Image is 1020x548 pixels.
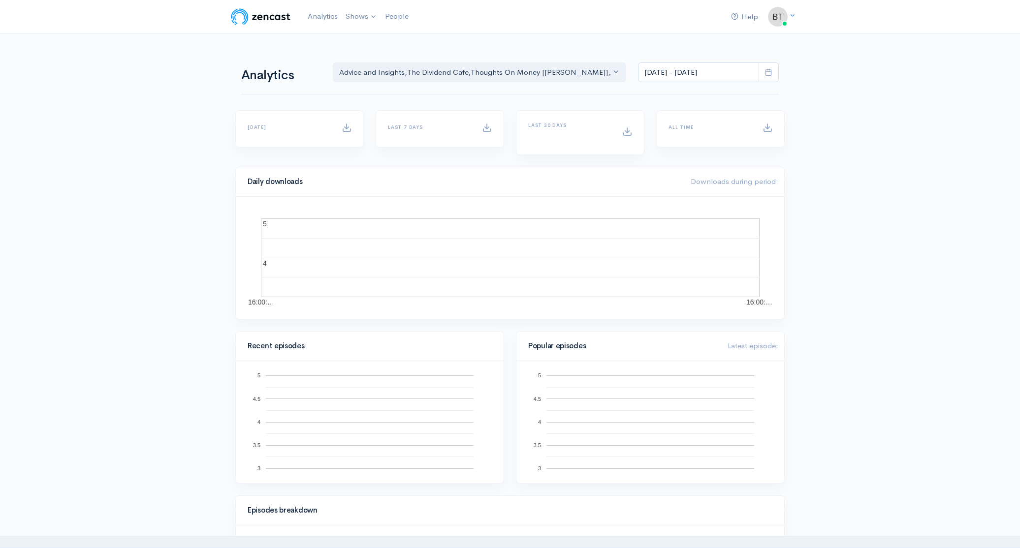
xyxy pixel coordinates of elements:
a: People [381,6,413,27]
text: 3 [257,465,260,471]
h4: Episodes breakdown [248,506,766,515]
text: 3.5 [534,442,541,448]
a: Analytics [304,6,342,27]
text: 4.5 [253,396,260,401]
button: Advice and Insights, The Dividend Cafe, Thoughts On Money [TOM], Alt Blend, On the Hook [333,62,626,83]
svg: A chart. [528,373,772,471]
svg: A chart. [248,209,772,307]
img: ... [768,7,788,27]
text: 5 [538,372,541,378]
text: 3 [538,465,541,471]
h4: Daily downloads [248,178,679,186]
h6: Last 7 days [388,124,470,130]
span: Downloads during period: [691,177,778,186]
text: 5 [257,372,260,378]
text: 5 [263,220,267,228]
div: Advice and Insights , The Dividend Cafe , Thoughts On Money [[PERSON_NAME]] , Alt Blend , On the ... [339,67,611,78]
text: 16:00:… [248,298,274,306]
a: Help [727,6,762,28]
text: 4.5 [534,396,541,401]
text: 4 [538,419,541,425]
input: analytics date range selector [638,62,759,83]
text: 16:00:… [746,298,772,306]
h6: [DATE] [248,124,330,130]
h4: Recent episodes [248,342,486,350]
text: 4 [257,419,260,425]
text: 4 [263,259,267,267]
h4: Popular episodes [528,342,716,350]
h1: Analytics [241,68,321,83]
span: Latest episode: [728,341,778,350]
img: ZenCast Logo [229,7,292,27]
a: Shows [342,6,381,28]
svg: A chart. [248,373,492,471]
h6: All time [669,124,751,130]
text: 3.5 [253,442,260,448]
h6: Last 30 days [528,122,610,128]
